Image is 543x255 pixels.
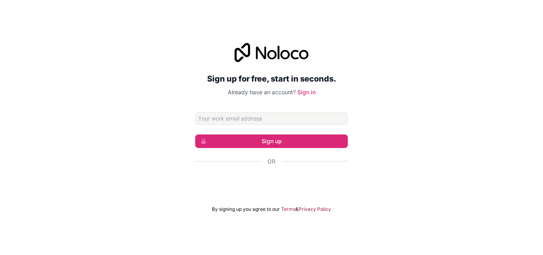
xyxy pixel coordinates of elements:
[195,134,348,148] button: Sign up
[295,206,299,212] span: &
[195,72,348,86] h2: Sign up for free, start in seconds.
[281,206,295,212] a: Terms
[268,158,275,165] span: Or
[297,89,316,95] a: Sign in
[228,89,296,95] span: Already have an account?
[212,206,280,212] span: By signing up you agree to our
[195,112,348,125] input: Email address
[299,206,331,212] a: Privacy Policy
